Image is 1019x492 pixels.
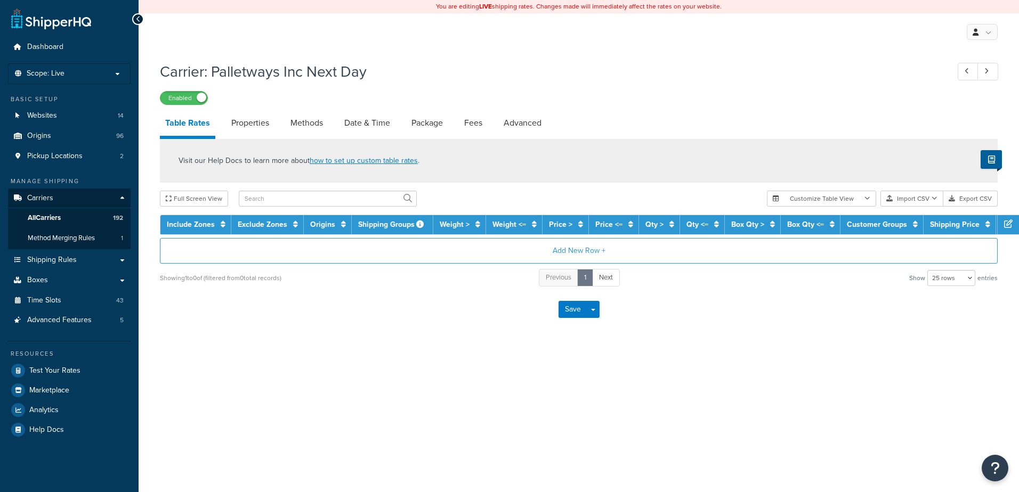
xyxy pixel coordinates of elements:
span: Scope: Live [27,69,64,78]
div: Manage Shipping [8,177,131,186]
span: Boxes [27,276,48,285]
span: 43 [116,296,124,305]
span: 5 [120,316,124,325]
a: Properties [226,110,274,136]
a: Shipping Rules [8,250,131,270]
a: Box Qty <= [787,219,824,230]
a: Box Qty > [731,219,764,230]
span: Dashboard [27,43,63,52]
a: Exclude Zones [238,219,287,230]
a: Include Zones [167,219,215,230]
a: Price <= [595,219,622,230]
a: Previous [539,269,578,286]
span: Carriers [27,194,53,203]
span: 2 [120,152,124,161]
a: Next [592,269,620,286]
span: Origins [27,132,51,141]
a: Previous Record [958,63,978,80]
a: Qty <= [686,219,708,230]
a: Fees [459,110,488,136]
a: Origins96 [8,126,131,146]
a: Price > [549,219,572,230]
li: Carriers [8,188,131,249]
span: All Carriers [28,214,61,223]
b: LIVE [479,2,492,11]
a: Advanced Features5 [8,310,131,330]
li: Advanced Features [8,310,131,330]
a: Dashboard [8,37,131,57]
button: Import CSV [880,191,943,207]
a: Shipping Price [930,219,980,230]
a: Package [406,110,448,136]
a: AllCarriers192 [8,208,131,228]
button: Customize Table View [767,191,876,207]
span: Previous [546,272,571,282]
a: Next Record [977,63,998,80]
button: Full Screen View [160,191,228,207]
a: Boxes [8,270,131,290]
a: how to set up custom table rates [310,155,418,166]
li: Websites [8,106,131,126]
h1: Carrier: Palletways Inc Next Day [160,61,938,82]
span: 1 [121,234,123,243]
div: Showing 1 to 0 of (filtered from 0 total records) [160,270,281,285]
span: Show [909,270,925,285]
a: Date & Time [339,110,395,136]
a: Advanced [498,110,547,136]
span: Test Your Rates [29,366,80,375]
button: Save [559,301,587,318]
button: Open Resource Center [982,455,1008,481]
a: Methods [285,110,328,136]
li: Origins [8,126,131,146]
li: Method Merging Rules [8,228,131,248]
label: Enabled [160,92,207,104]
a: Method Merging Rules1 [8,228,131,248]
a: Pickup Locations2 [8,146,131,166]
button: Export CSV [943,191,998,207]
a: Time Slots43 [8,291,131,310]
li: Time Slots [8,291,131,310]
th: Shipping Groups [352,215,433,234]
a: Analytics [8,400,131,420]
span: 96 [116,132,124,141]
span: Marketplace [29,386,69,395]
a: Origins [310,219,335,230]
a: 1 [577,269,593,286]
span: Time Slots [27,296,61,305]
a: Qty > [645,219,664,230]
p: Visit our Help Docs to learn more about . [179,155,419,167]
span: Pickup Locations [27,152,83,161]
span: 192 [113,214,123,223]
div: Resources [8,349,131,358]
span: 14 [118,111,124,120]
span: Method Merging Rules [28,234,95,243]
li: Pickup Locations [8,146,131,166]
span: Websites [27,111,57,120]
span: Analytics [29,406,59,415]
a: Weight <= [492,219,526,230]
a: Test Your Rates [8,361,131,380]
a: Table Rates [160,110,215,139]
span: entries [977,270,998,285]
span: Shipping Rules [27,256,77,265]
span: Help Docs [29,425,64,434]
a: Help Docs [8,420,131,439]
a: Carriers [8,188,131,208]
a: Customer Groups [847,219,907,230]
button: Add New Row + [160,238,998,264]
div: Basic Setup [8,95,131,104]
a: Weight > [440,219,470,230]
input: Search [239,191,417,207]
a: Marketplace [8,381,131,400]
a: Websites14 [8,106,131,126]
span: Advanced Features [27,316,92,325]
span: Next [599,272,613,282]
button: Show Help Docs [981,150,1002,169]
